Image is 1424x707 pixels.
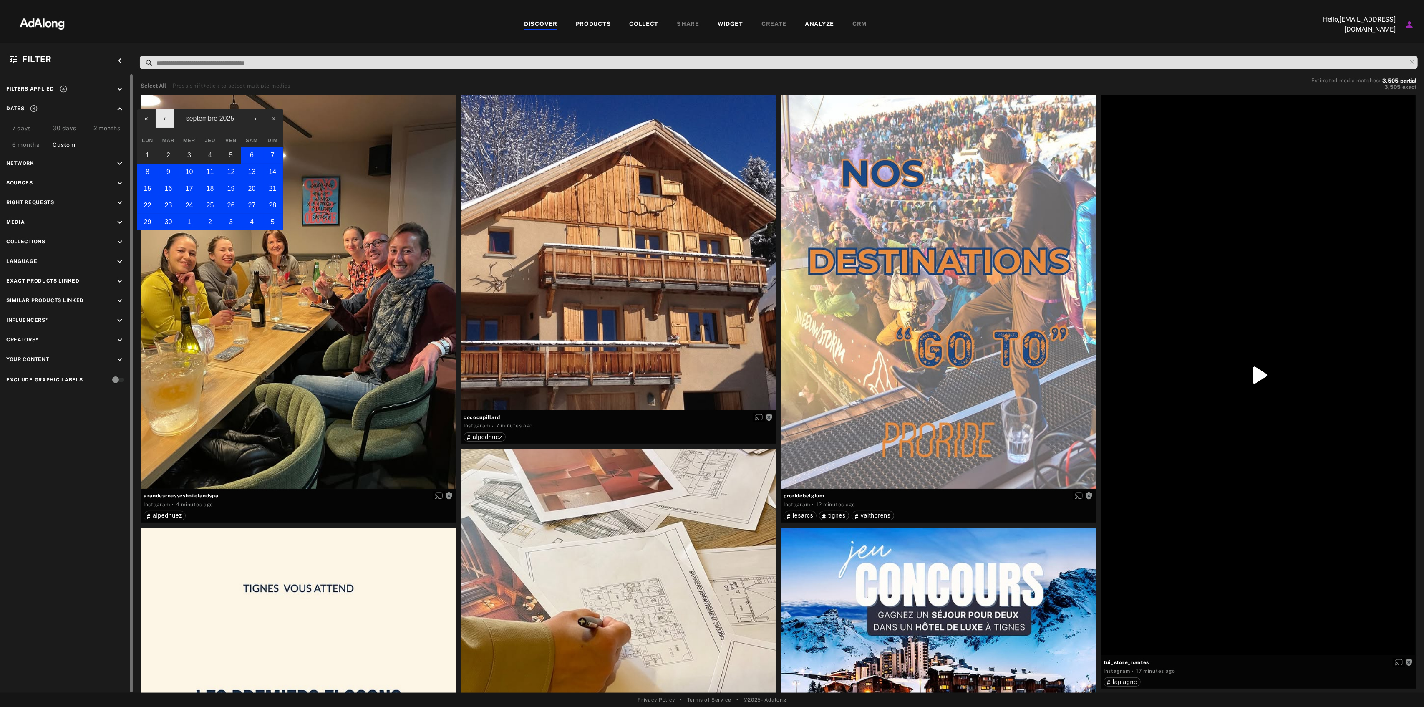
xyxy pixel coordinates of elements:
button: Select All [141,82,166,90]
button: 3,505partial [1382,79,1416,83]
i: keyboard_arrow_up [115,104,124,114]
span: Rights not requested [1405,659,1413,665]
div: DISCOVER [524,20,557,30]
i: keyboard_arrow_down [115,296,124,306]
iframe: Chat Widget [1382,667,1424,707]
span: Influencers* [6,317,48,323]
button: Enable diffusion on this media [433,491,445,500]
div: Instagram [464,422,490,429]
p: Hello, [EMAIL_ADDRESS][DOMAIN_NAME] [1312,15,1396,35]
div: tignes [822,513,846,518]
span: Creators* [6,337,38,343]
button: Enable diffusion on this media [1073,491,1085,500]
time: 2025-10-06T09:48:16.000Z [1136,668,1175,674]
span: Sources [6,180,33,186]
div: Exclude Graphic Labels [6,376,83,384]
span: tui_store_nantes [1104,659,1414,666]
div: Press shift+click to select multiple medias [173,82,291,90]
span: Similar Products Linked [6,298,84,303]
span: Network [6,160,34,166]
i: keyboard_arrow_left [115,56,124,66]
span: Language [6,258,38,264]
span: grandesrousseshotelandspa [144,492,454,500]
div: laplagne [1107,679,1137,685]
span: • [680,696,682,704]
button: Enable diffusion on this media [753,413,765,422]
a: Terms of Service [687,696,731,704]
div: 6 months [12,141,40,151]
i: keyboard_arrow_down [115,85,124,94]
span: 3,505 [1382,78,1399,84]
span: alpedhuez [473,434,502,440]
i: keyboard_arrow_down [115,316,124,325]
span: Filters applied [6,86,54,92]
span: laplagne [1113,679,1137,685]
div: ANALYZE [805,20,834,30]
div: 2 months [93,124,121,134]
span: cococupillard [464,414,774,421]
div: Instagram [1104,667,1130,675]
div: Custom [53,141,75,151]
div: SHARE [677,20,699,30]
div: COLLECT [629,20,658,30]
span: · [492,423,494,429]
i: keyboard_arrow_down [115,218,124,227]
i: keyboard_arrow_down [115,237,124,247]
div: Widget de chat [1382,667,1424,707]
div: lesarcs [787,513,813,518]
span: Rights not requested [765,414,773,420]
span: Estimated media matches: [1311,78,1381,83]
div: 7 days [12,124,31,134]
span: valthorens [861,512,891,519]
span: · [172,501,174,508]
time: 2025-10-06T10:01:24.000Z [176,502,213,508]
button: Account settings [1402,18,1416,32]
i: keyboard_arrow_down [115,198,124,207]
i: keyboard_arrow_down [115,179,124,188]
div: alpedhuez [467,434,502,440]
div: WIDGET [718,20,743,30]
span: 3,505 [1384,84,1401,90]
span: Rights not requested [1085,492,1093,498]
a: Privacy Policy [638,696,675,704]
div: alpedhuez [147,513,182,518]
span: Rights not requested [445,492,453,498]
span: Your Content [6,356,49,362]
div: PRODUCTS [576,20,611,30]
i: keyboard_arrow_down [115,355,124,364]
span: © 2025 - Adalong [744,696,786,704]
i: keyboard_arrow_down [115,277,124,286]
img: 63233d7d88ed69de3c212112c67096b6.png [5,10,79,35]
span: Media [6,219,25,225]
i: keyboard_arrow_down [115,336,124,345]
span: alpedhuez [153,512,182,519]
span: tignes [828,512,846,519]
i: keyboard_arrow_down [115,257,124,266]
button: Enable diffusion on this media [1393,658,1405,667]
span: Filter [22,54,52,64]
div: Instagram [784,501,810,508]
div: CREATE [761,20,786,30]
span: lesarcs [793,512,813,519]
span: Exact Products Linked [6,278,80,284]
span: • [736,696,738,704]
span: Dates [6,106,25,111]
i: keyboard_arrow_down [115,159,124,168]
span: · [1132,668,1134,674]
span: proridebelgium [784,492,1094,500]
div: 30 days [53,124,76,134]
span: Right Requests [6,199,54,205]
div: CRM [852,20,867,30]
span: · [812,501,814,508]
div: valthorens [855,513,891,518]
span: Collections [6,239,45,245]
time: 2025-10-06T09:53:48.000Z [816,502,855,508]
div: Instagram [144,501,170,508]
button: 3,505exact [1311,83,1416,91]
time: 2025-10-06T09:58:19.000Z [496,423,533,429]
